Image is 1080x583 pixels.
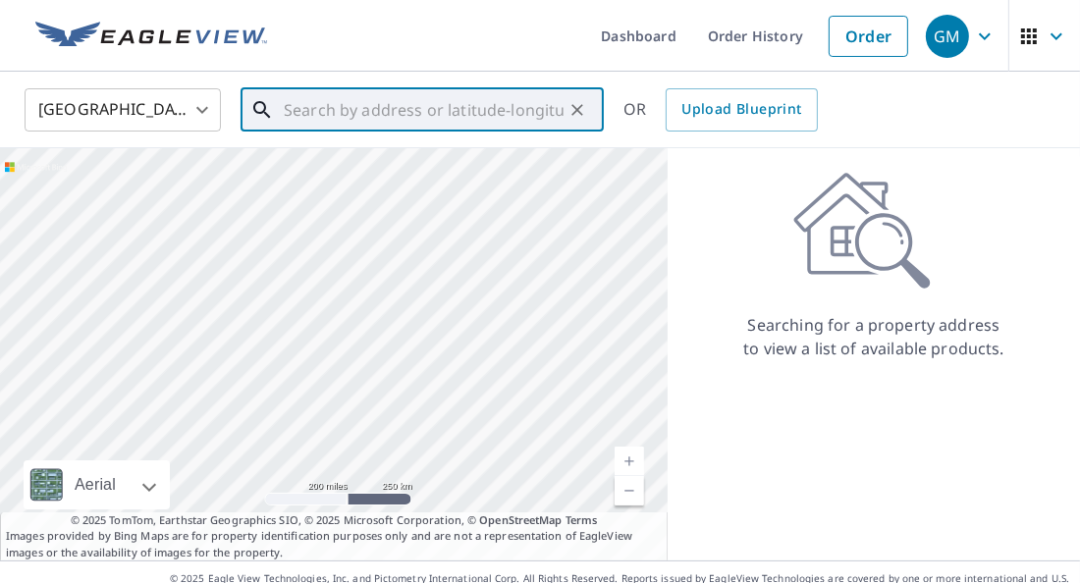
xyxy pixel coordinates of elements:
a: Order [829,16,908,57]
a: Current Level 5, Zoom In [615,447,644,476]
a: OpenStreetMap [479,512,562,527]
div: [GEOGRAPHIC_DATA] [25,82,221,137]
span: Upload Blueprint [681,97,801,122]
span: © 2025 TomTom, Earthstar Geographics SIO, © 2025 Microsoft Corporation, © [71,512,598,529]
p: Searching for a property address to view a list of available products. [742,313,1005,360]
div: OR [623,88,818,132]
a: Upload Blueprint [666,88,817,132]
img: EV Logo [35,22,267,51]
div: GM [926,15,969,58]
a: Terms [566,512,598,527]
button: Clear [564,96,591,124]
div: Aerial [24,460,170,509]
input: Search by address or latitude-longitude [284,82,564,137]
div: Aerial [69,460,122,509]
a: Current Level 5, Zoom Out [615,476,644,505]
